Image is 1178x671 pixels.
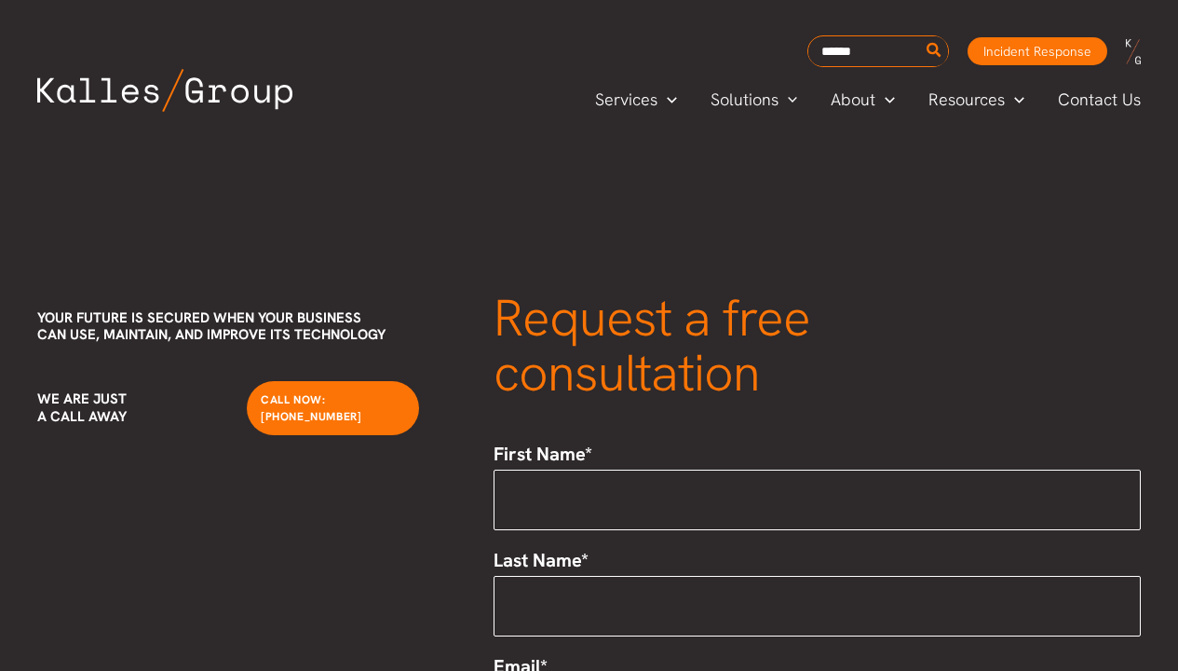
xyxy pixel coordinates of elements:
[37,390,127,426] span: We are just a call away
[1005,86,1024,114] span: Menu Toggle
[578,86,694,114] a: ServicesMenu Toggle
[779,86,798,114] span: Menu Toggle
[494,548,581,572] span: Last Name
[37,308,386,345] span: Your future is secured when your business can use, maintain, and improve its technology
[875,86,895,114] span: Menu Toggle
[595,86,657,114] span: Services
[37,69,292,112] img: Kalles Group
[657,86,677,114] span: Menu Toggle
[494,284,810,407] span: Request a free consultation
[494,442,585,466] span: First Name
[1058,86,1141,114] span: Contact Us
[831,86,875,114] span: About
[711,86,779,114] span: Solutions
[261,392,361,424] span: Call Now: [PHONE_NUMBER]
[814,86,912,114] a: AboutMenu Toggle
[1041,86,1159,114] a: Contact Us
[928,86,1005,114] span: Resources
[578,84,1159,115] nav: Primary Site Navigation
[912,86,1041,114] a: ResourcesMenu Toggle
[968,37,1107,65] a: Incident Response
[247,381,419,435] a: Call Now: [PHONE_NUMBER]
[923,36,946,66] button: Search
[694,86,815,114] a: SolutionsMenu Toggle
